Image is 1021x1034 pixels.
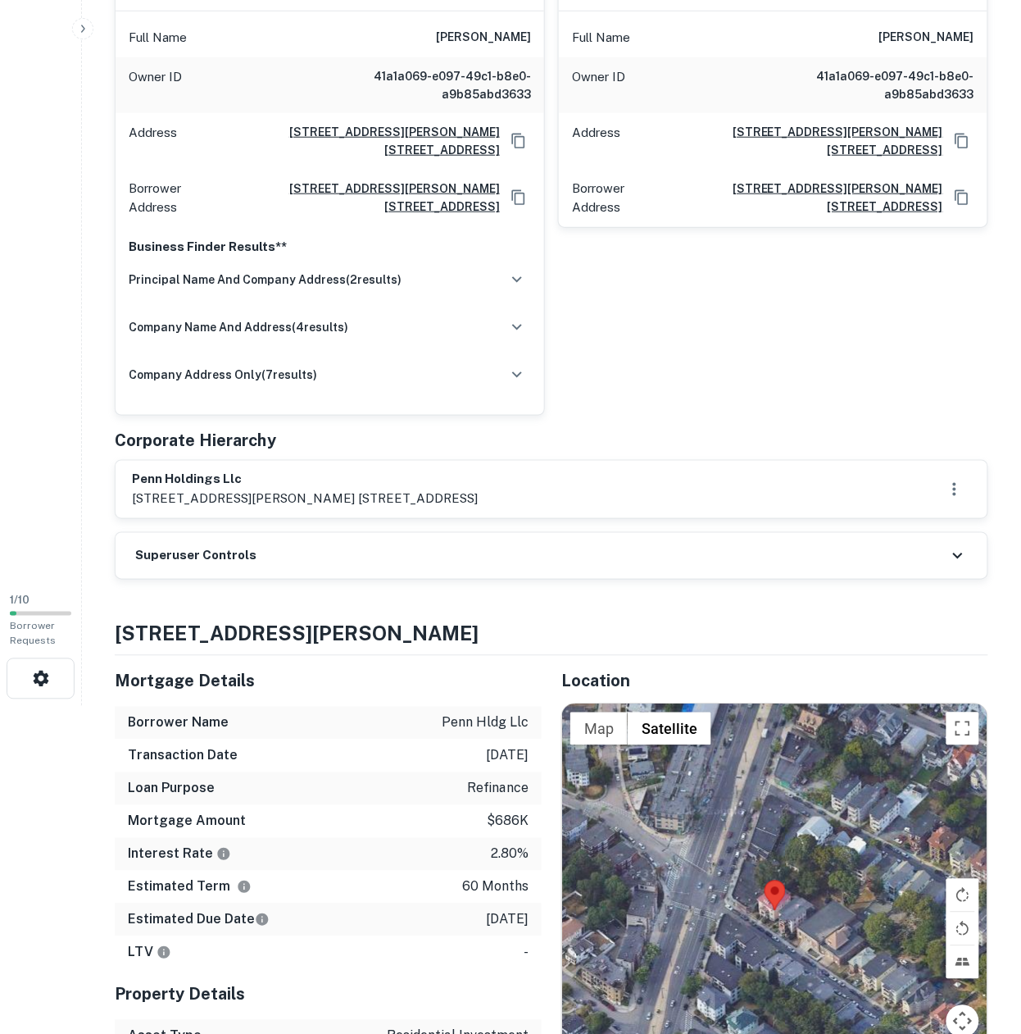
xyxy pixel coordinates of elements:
[572,28,630,48] p: Full Name
[524,943,529,963] p: -
[939,903,1021,982] iframe: Chat Widget
[486,910,529,930] p: [DATE]
[665,180,943,216] a: [STREET_ADDRESS][PERSON_NAME] [STREET_ADDRESS]
[237,880,252,895] svg: Term is based on a standard schedule for this type of loan.
[115,982,542,1007] h5: Property Details
[129,179,215,217] p: Borrower Address
[221,180,500,216] a: [STREET_ADDRESS][PERSON_NAME] [STREET_ADDRESS]
[129,237,531,257] p: Business Finder Results**
[442,713,529,733] p: penn hldg llc
[115,619,988,649] h4: [STREET_ADDRESS][PERSON_NAME]
[946,713,979,745] button: Toggle fullscreen view
[132,490,478,509] p: [STREET_ADDRESS][PERSON_NAME] [STREET_ADDRESS]
[570,713,628,745] button: Show street map
[467,779,529,799] p: refinance
[135,547,256,566] h6: Superuser Controls
[487,812,529,831] p: $686k
[128,910,270,930] h6: Estimated Due Date
[334,67,531,103] h6: 41a1a069-e097-49c1-b8e0-a9b85abd3633
[879,28,974,48] h6: [PERSON_NAME]
[950,129,974,153] button: Copy Address
[128,812,246,831] h6: Mortgage Amount
[572,67,625,103] p: Owner ID
[129,318,348,336] h6: company name and address ( 4 results)
[627,123,943,159] a: [STREET_ADDRESS][PERSON_NAME] [STREET_ADDRESS]
[10,594,29,607] span: 1 / 10
[506,129,531,153] button: Copy Address
[216,847,231,862] svg: The interest rates displayed on the website are for informational purposes only and may be report...
[255,913,270,927] svg: Estimate is based on a standard schedule for this type of loan.
[491,845,529,864] p: 2.80%
[128,877,252,897] h6: Estimated Term
[946,879,979,912] button: Rotate map clockwise
[778,67,974,103] h6: 41a1a069-e097-49c1-b8e0-a9b85abd3633
[115,669,542,694] h5: Mortgage Details
[561,669,988,694] h5: Location
[572,123,620,159] p: Address
[462,877,529,897] p: 60 months
[129,271,402,289] h6: principal name and company address ( 2 results)
[129,28,187,48] p: Full Name
[128,779,215,799] h6: Loan Purpose
[486,746,529,766] p: [DATE]
[436,28,531,48] h6: [PERSON_NAME]
[128,845,231,864] h6: Interest Rate
[628,713,711,745] button: Show satellite imagery
[129,366,317,384] h6: company address only ( 7 results)
[129,67,182,103] p: Owner ID
[129,123,177,159] p: Address
[506,185,531,210] button: Copy Address
[115,429,276,453] h5: Corporate Hierarchy
[128,943,171,963] h6: LTV
[10,621,56,647] span: Borrower Requests
[157,945,171,960] svg: LTVs displayed on the website are for informational purposes only and may be reported incorrectly...
[950,185,974,210] button: Copy Address
[132,471,478,490] h6: penn holdings llc
[128,713,229,733] h6: Borrower Name
[128,746,238,766] h6: Transaction Date
[184,123,500,159] a: [STREET_ADDRESS][PERSON_NAME] [STREET_ADDRESS]
[572,179,658,217] p: Borrower Address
